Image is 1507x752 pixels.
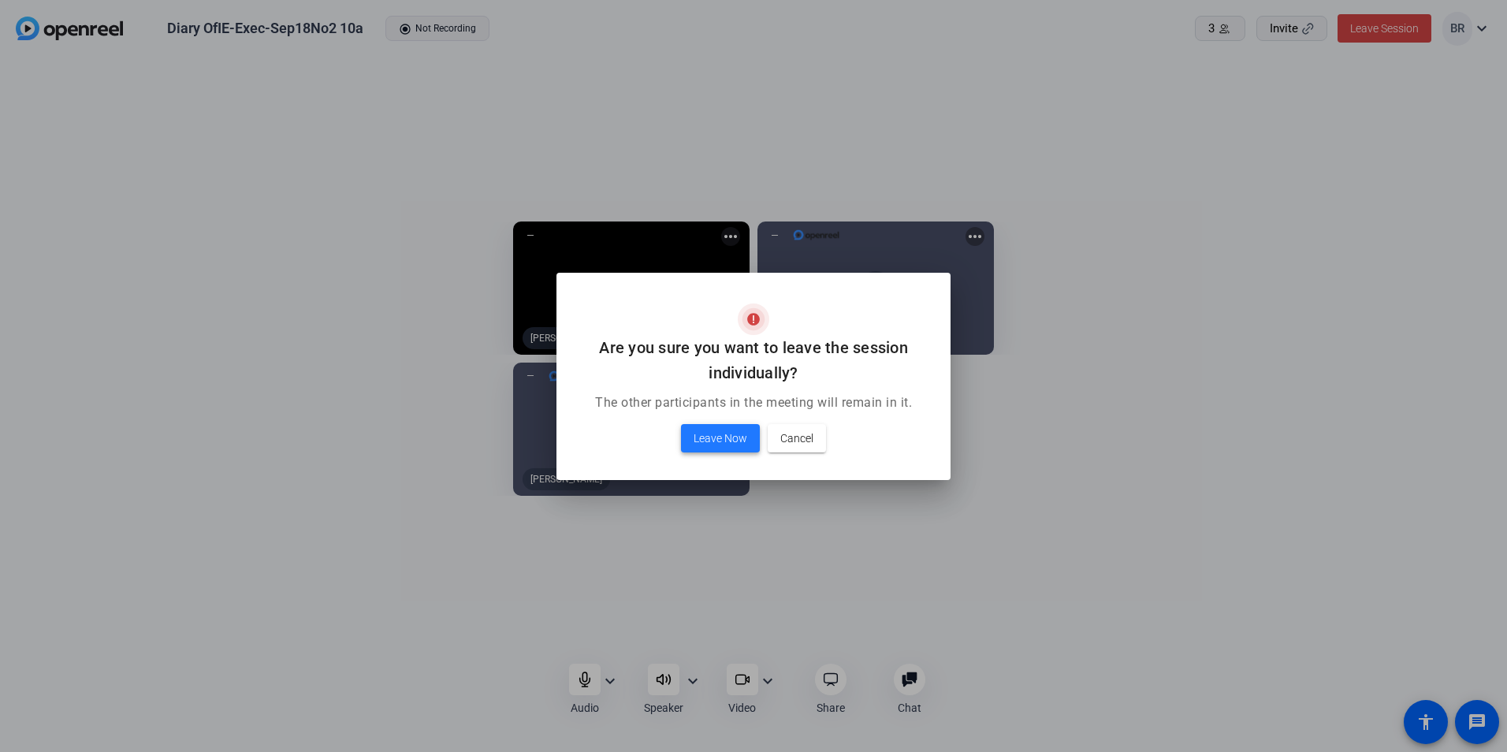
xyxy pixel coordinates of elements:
[575,335,932,385] h2: Are you sure you want to leave the session individually?
[694,429,747,448] span: Leave Now
[575,393,932,412] p: The other participants in the meeting will remain in it.
[780,429,813,448] span: Cancel
[681,424,760,452] button: Leave Now
[768,424,826,452] button: Cancel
